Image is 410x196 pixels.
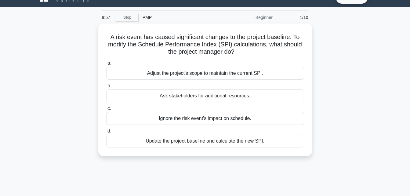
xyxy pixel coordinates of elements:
span: b. [107,83,111,88]
div: 8:57 [98,11,116,24]
div: Ask stakeholders for additional resources. [106,89,304,102]
span: a. [107,60,111,66]
span: d. [107,128,111,133]
div: Ignore the risk event's impact on schedule. [106,112,304,125]
div: Update the project baseline and calculate the new SPI. [106,135,304,147]
div: Adjust the project's scope to maintain the current SPI. [106,67,304,80]
a: Stop [116,14,139,21]
div: 1/10 [276,11,312,24]
span: c. [107,106,111,111]
div: Beginner [223,11,276,24]
div: PMP [139,11,223,24]
h5: A risk event has caused significant changes to the project baseline. To modify the Schedule Perfo... [106,33,305,56]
